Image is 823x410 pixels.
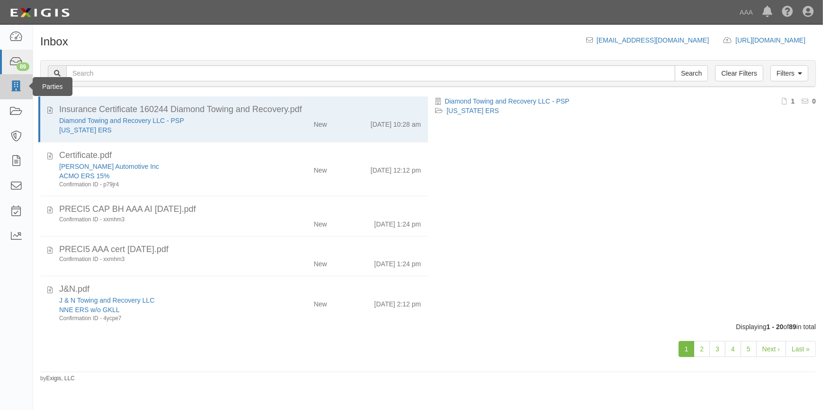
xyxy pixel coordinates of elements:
[59,163,159,170] a: [PERSON_NAME] Automotive Inc
[313,296,327,309] div: New
[786,341,816,357] a: Last »
[770,65,808,81] a: Filters
[59,283,421,296] div: J&N.pdf
[445,97,570,105] a: Diamond Towing and Recovery LLC - PSP
[59,172,110,180] a: ACMO ERS 15%
[40,35,68,48] h1: Inbox
[374,255,421,269] div: [DATE] 1:24 pm
[694,341,710,357] a: 2
[313,162,327,175] div: New
[791,97,795,105] b: 1
[675,65,708,81] input: Search
[59,255,264,263] div: Confirmation ID - xxmhm3
[59,296,264,305] div: J & N Towing and Recovery LLC
[371,116,421,129] div: [DATE] 10:28 am
[59,244,421,256] div: PRECI5 AAA cert 9.10.25.pdf
[59,216,264,224] div: Confirmation ID - xxmhm3
[59,181,264,189] div: Confirmation ID - p79jr4
[59,149,421,162] div: Certificate.pdf
[447,107,499,114] a: [US_STATE] ERS
[59,305,264,314] div: NNE ERS w/o GKLL
[715,65,763,81] a: Clear Filters
[371,162,421,175] div: [DATE] 12:12 pm
[313,116,327,129] div: New
[374,296,421,309] div: [DATE] 2:12 pm
[767,323,784,331] b: 1 - 20
[725,341,741,357] a: 4
[59,203,421,216] div: PRECI5 CAP BH AAA AI 6.30.25.pdf
[782,7,793,18] i: Help Center - Complianz
[313,255,327,269] div: New
[374,216,421,229] div: [DATE] 1:24 pm
[33,322,823,331] div: Displaying of in total
[59,125,264,135] div: California ERS
[735,3,758,22] a: AAA
[46,375,75,382] a: Exigis, LLC
[789,323,796,331] b: 89
[33,77,72,96] div: Parties
[59,171,264,181] div: ACMO ERS 15%
[40,375,75,383] small: by
[735,36,816,44] a: [URL][DOMAIN_NAME]
[7,4,72,21] img: logo-5460c22ac91f19d4615b14bd174203de0afe785f0fc80cf4dbbc73dc1793850b.png
[59,117,184,124] a: Diamond Towing and Recovery LLC - PSP
[59,314,264,323] div: Confirmation ID - 4ycpe7
[59,126,112,134] a: [US_STATE] ERS
[756,341,786,357] a: Next ›
[59,297,154,304] a: J & N Towing and Recovery LLC
[66,65,675,81] input: Search
[597,36,709,44] a: [EMAIL_ADDRESS][DOMAIN_NAME]
[709,341,725,357] a: 3
[59,104,421,116] div: Insurance Certificate 160244 Diamond Towing and Recovery.pdf
[679,341,695,357] a: 1
[59,306,120,314] a: NNE ERS w/o GKLL
[59,162,264,171] div: Bledsoe Automotive Inc
[812,97,816,105] b: 0
[313,216,327,229] div: New
[17,62,29,71] div: 89
[741,341,757,357] a: 5
[59,116,264,125] div: Diamond Towing and Recovery LLC - PSP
